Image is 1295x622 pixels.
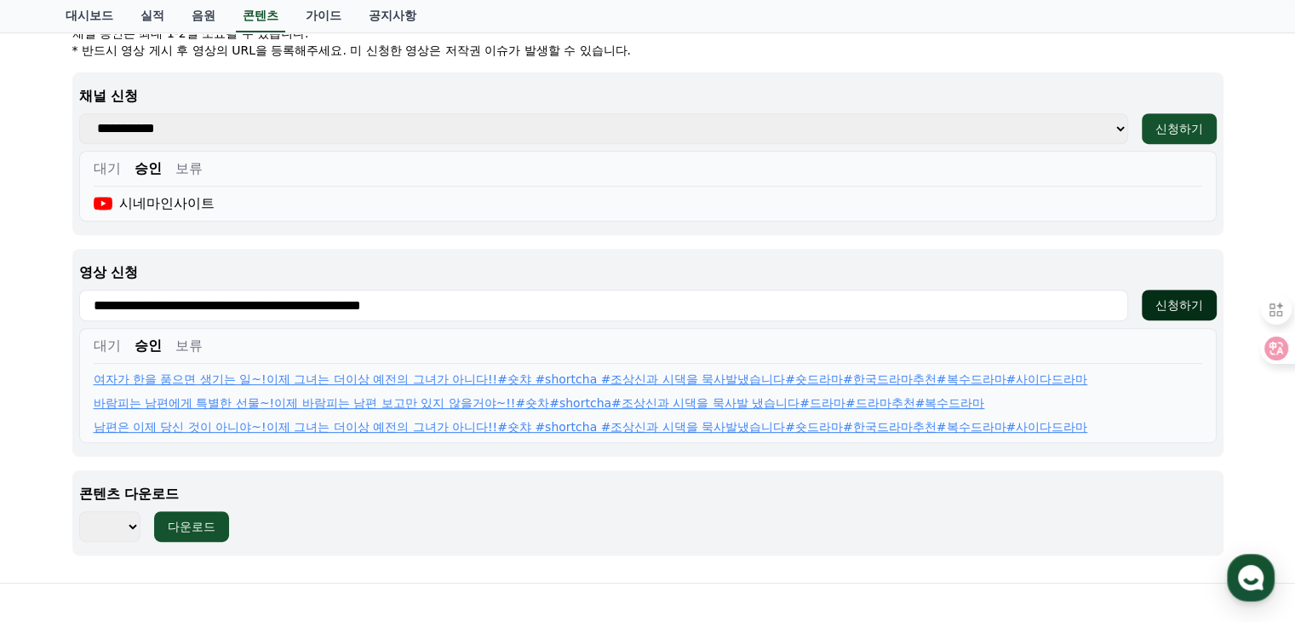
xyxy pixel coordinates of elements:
[154,511,229,542] button: 다운로드
[112,481,220,523] a: 대화
[135,158,162,179] button: 승인
[175,158,203,179] button: 보류
[94,158,121,179] button: 대기
[94,336,121,356] button: 대기
[79,86,1217,107] p: 채널 신청
[1155,120,1203,137] div: 신청하기
[54,506,64,520] span: 홈
[94,371,1088,388] a: 여자가 한을 품으면 생기는 일~!이제 그녀는 더이상 예전의 그녀가 아니다!!#숏챠 #shortcha #조상신과 시댁을 묵사발냈습니다#숏드라마#한국드라마추천#복수드라마#사이다드라마
[94,193,215,214] div: 시네마인사이트
[220,481,327,523] a: 설정
[1142,113,1217,144] button: 신청하기
[135,336,162,356] button: 승인
[5,481,112,523] a: 홈
[72,42,1223,59] p: * 반드시 영상 게시 후 영상의 URL을 등록해주세요. 미 신청한 영상은 저작권 이슈가 발생할 수 있습니다.
[175,336,203,356] button: 보류
[1155,297,1203,314] div: 신청하기
[168,518,215,535] div: 다운로드
[94,418,1088,435] a: 남편은 이제 당신 것이 아니야~!이제 그녀는 더이상 예전의 그녀가 아니다!!#숏챠 #shortcha #조상신과 시댁을 묵사발냈습니다#숏드라마#한국드라마추천#복수드라마#사이다드라마
[79,262,1217,283] p: 영상 신청
[263,506,284,520] span: 설정
[156,507,176,521] span: 대화
[94,395,985,412] a: 바람피는 남편에게 특별한 선물~!이제 바람피는 남편 보고만 있지 않을거야~!!#숏차#shortcha#조상신과 시댁을 묵사발 냈습니다#드라마#드라마추천#복수드라마
[79,484,1217,504] p: 콘텐츠 다운로드
[1142,290,1217,320] button: 신청하기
